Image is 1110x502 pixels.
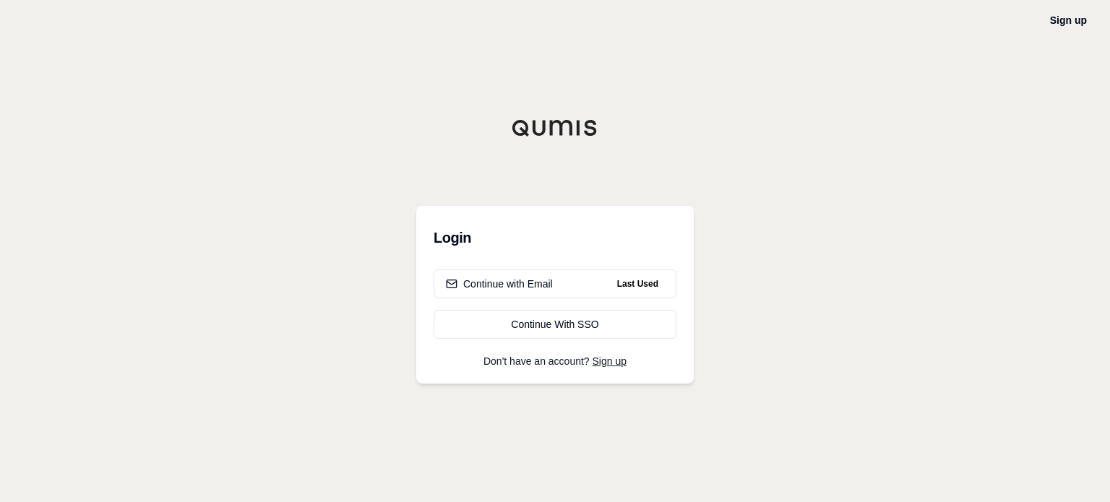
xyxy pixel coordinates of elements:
[1050,14,1087,26] a: Sign up
[611,275,664,293] span: Last Used
[434,269,676,298] button: Continue with EmailLast Used
[434,310,676,339] a: Continue With SSO
[593,355,627,367] a: Sign up
[434,356,676,366] p: Don't have an account?
[512,119,598,137] img: Qumis
[446,317,664,332] div: Continue With SSO
[434,223,676,252] h3: Login
[446,277,553,291] div: Continue with Email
